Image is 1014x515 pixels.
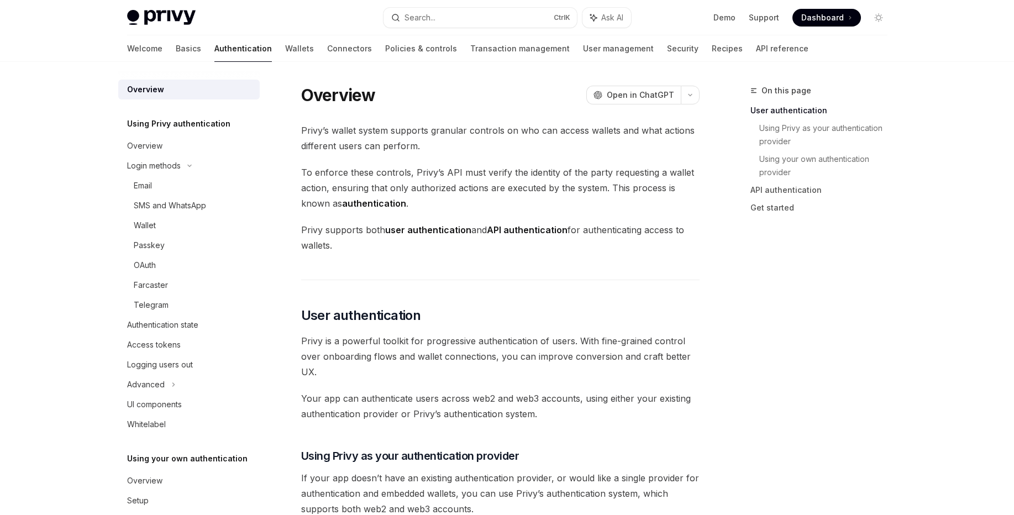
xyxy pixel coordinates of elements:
div: Search... [404,11,435,24]
span: To enforce these controls, Privy’s API must verify the identity of the party requesting a wallet ... [301,165,700,211]
a: UI components [118,395,260,414]
span: Ask AI [601,12,623,23]
button: Open in ChatGPT [586,86,681,104]
a: Using your own authentication provider [759,150,896,181]
span: User authentication [301,307,421,324]
a: Get started [750,199,896,217]
a: Authentication [214,35,272,62]
h1: Overview [301,85,376,105]
a: Overview [118,471,260,491]
a: Email [118,176,260,196]
div: Overview [127,474,162,487]
span: Privy is a powerful toolkit for progressive authentication of users. With fine-grained control ov... [301,333,700,380]
a: Passkey [118,235,260,255]
span: Dashboard [801,12,844,23]
span: Privy supports both and for authenticating access to wallets. [301,222,700,253]
a: Overview [118,136,260,156]
a: Recipes [712,35,743,62]
a: Farcaster [118,275,260,295]
span: Open in ChatGPT [607,90,674,101]
a: User management [583,35,654,62]
a: Wallet [118,216,260,235]
div: Setup [127,494,149,507]
a: SMS and WhatsApp [118,196,260,216]
span: Privy’s wallet system supports granular controls on who can access wallets and what actions diffe... [301,123,700,154]
div: OAuth [134,259,156,272]
img: light logo [127,10,196,25]
a: Welcome [127,35,162,62]
a: OAuth [118,255,260,275]
a: Basics [176,35,201,62]
a: Demo [713,12,735,23]
a: Whitelabel [118,414,260,434]
a: Setup [118,491,260,511]
div: Whitelabel [127,418,166,431]
div: Email [134,179,152,192]
div: Wallet [134,219,156,232]
div: SMS and WhatsApp [134,199,206,212]
div: Logging users out [127,358,193,371]
a: Security [667,35,698,62]
span: Ctrl K [554,13,570,22]
div: Overview [127,139,162,153]
a: Telegram [118,295,260,315]
a: Connectors [327,35,372,62]
a: API authentication [750,181,896,199]
a: Access tokens [118,335,260,355]
button: Search...CtrlK [383,8,577,28]
div: Login methods [127,159,181,172]
strong: authentication [342,198,406,209]
a: Authentication state [118,315,260,335]
a: Policies & controls [385,35,457,62]
span: On this page [761,84,811,97]
a: Using Privy as your authentication provider [759,119,896,150]
h5: Using your own authentication [127,452,248,465]
button: Ask AI [582,8,631,28]
div: Telegram [134,298,169,312]
a: Transaction management [470,35,570,62]
a: Dashboard [792,9,861,27]
div: Authentication state [127,318,198,332]
div: Overview [127,83,164,96]
a: Logging users out [118,355,260,375]
a: Overview [118,80,260,99]
div: Advanced [127,378,165,391]
a: User authentication [750,102,896,119]
h5: Using Privy authentication [127,117,230,130]
div: Access tokens [127,338,181,351]
strong: API authentication [487,224,568,235]
span: Using Privy as your authentication provider [301,448,519,464]
strong: user authentication [385,224,471,235]
a: Wallets [285,35,314,62]
a: API reference [756,35,808,62]
div: UI components [127,398,182,411]
a: Support [749,12,779,23]
span: Your app can authenticate users across web2 and web3 accounts, using either your existing authent... [301,391,700,422]
div: Passkey [134,239,165,252]
div: Farcaster [134,278,168,292]
button: Toggle dark mode [870,9,887,27]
